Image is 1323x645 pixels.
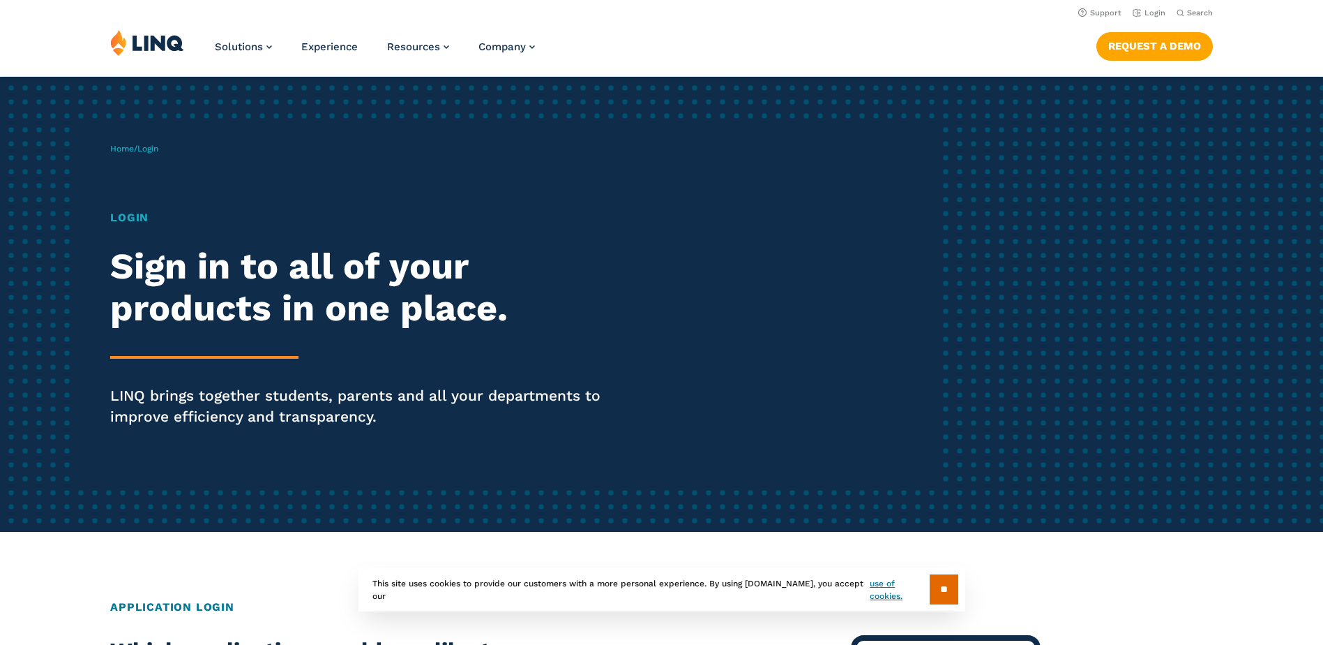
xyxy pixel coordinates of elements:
h1: Login [110,209,620,226]
span: / [110,144,158,154]
span: Login [137,144,158,154]
img: LINQ | K‑12 Software [110,29,184,56]
a: use of cookies. [870,577,929,602]
span: Resources [387,40,440,53]
a: Resources [387,40,449,53]
a: Login [1133,8,1165,17]
a: Company [478,40,535,53]
span: Search [1187,8,1213,17]
a: Request a Demo [1096,32,1213,60]
a: Home [110,144,134,154]
nav: Button Navigation [1096,29,1213,60]
button: Open Search Bar [1177,8,1213,18]
a: Support [1078,8,1121,17]
nav: Primary Navigation [215,29,535,75]
p: LINQ brings together students, parents and all your departments to improve efficiency and transpa... [110,385,620,427]
span: Company [478,40,526,53]
a: Solutions [215,40,272,53]
span: Solutions [215,40,263,53]
div: This site uses cookies to provide our customers with a more personal experience. By using [DOMAIN... [358,568,965,611]
h2: Sign in to all of your products in one place. [110,246,620,329]
a: Experience [301,40,358,53]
